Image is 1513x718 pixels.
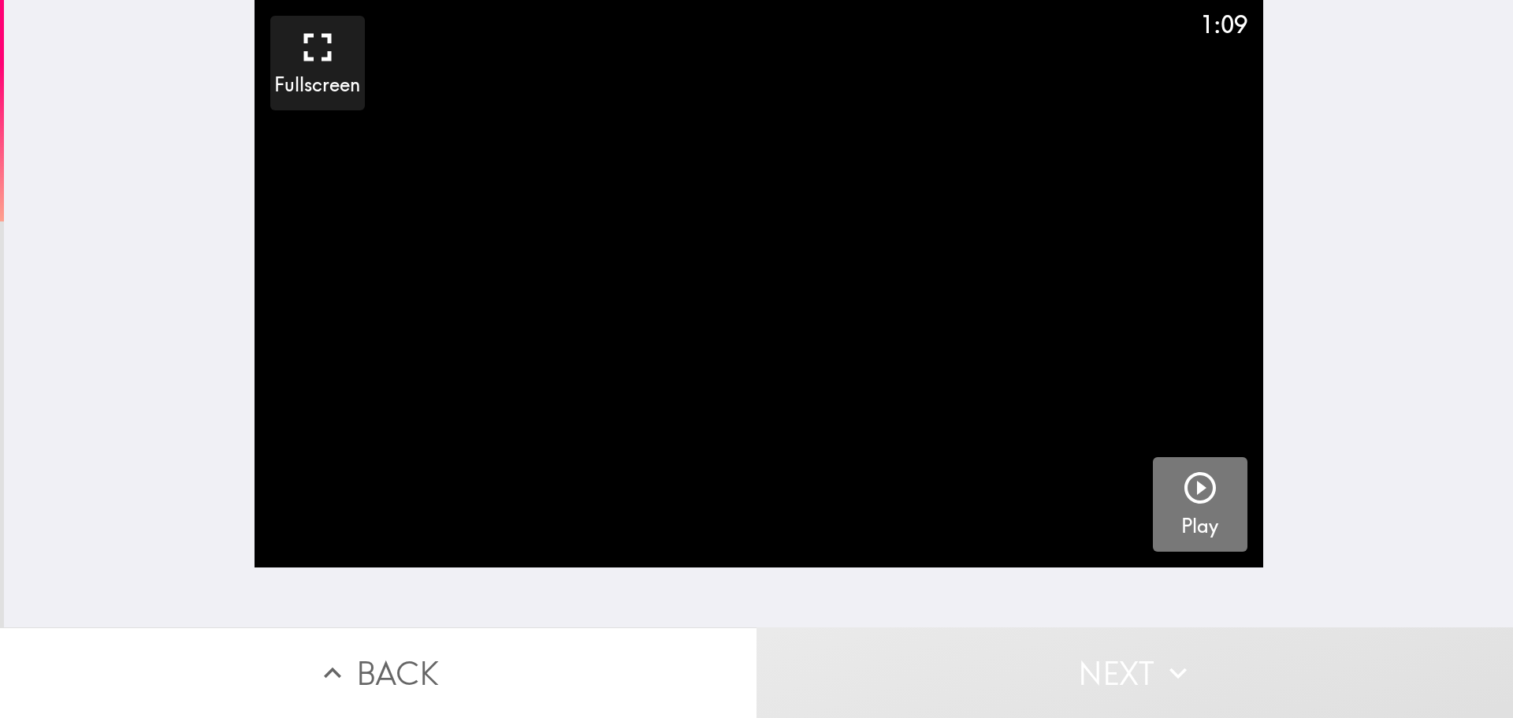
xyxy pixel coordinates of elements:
[756,627,1513,718] button: Next
[274,72,360,99] h5: Fullscreen
[1153,457,1247,552] button: Play
[1181,513,1218,540] h5: Play
[1200,8,1247,41] div: 1:09
[270,16,365,110] button: Fullscreen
